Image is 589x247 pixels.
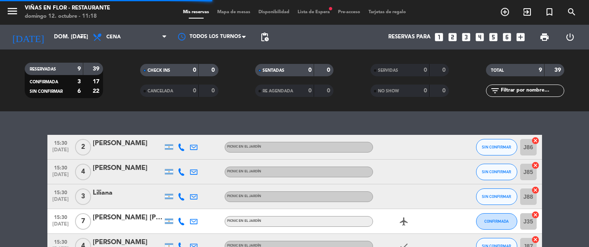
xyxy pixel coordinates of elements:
input: Filtrar por nombre... [500,86,564,95]
i: looks_4 [474,32,485,42]
span: Lista de Espera [293,10,334,14]
span: Picnic en el Jardín [227,145,261,148]
div: [PERSON_NAME] [PERSON_NAME] [93,212,163,223]
strong: 0 [308,88,312,94]
span: CANCELADA [148,89,173,93]
strong: 17 [93,79,101,85]
span: 3 [75,188,91,205]
span: Mis reservas [179,10,213,14]
i: search [567,7,577,17]
span: SIN CONFIRMAR [482,194,511,199]
i: cancel [531,136,540,145]
span: Disponibilidad [254,10,293,14]
span: CHECK INS [148,68,170,73]
span: [DATE] [50,172,71,181]
span: Pre-acceso [334,10,364,14]
i: looks_6 [502,32,512,42]
strong: 0 [211,67,216,73]
span: [DATE] [50,197,71,206]
span: 15:30 [50,138,71,147]
div: LOG OUT [557,25,583,49]
span: Picnic en el Jardín [227,219,261,223]
div: [PERSON_NAME] [93,138,163,149]
i: exit_to_app [522,7,532,17]
i: [DATE] [6,28,50,46]
span: Reservas para [388,34,431,40]
span: CONFIRMADA [484,219,509,223]
strong: 9 [539,67,542,73]
strong: 9 [77,66,81,72]
strong: 0 [327,88,332,94]
strong: 0 [424,67,427,73]
i: add_circle_outline [500,7,510,17]
strong: 39 [554,67,563,73]
strong: 0 [442,67,447,73]
span: Picnic en el Jardín [227,170,261,173]
div: Viñas en Flor - Restaurante [25,4,110,12]
i: cancel [531,186,540,194]
span: 15:30 [50,237,71,246]
span: fiber_manual_record [328,6,333,11]
i: filter_list [490,86,500,96]
strong: 22 [93,88,101,94]
strong: 0 [193,67,196,73]
i: looks_one [434,32,444,42]
span: SENTADAS [263,68,284,73]
span: NO SHOW [378,89,399,93]
strong: 0 [193,88,196,94]
span: CONFIRMADA [30,80,58,84]
span: Tarjetas de regalo [364,10,410,14]
div: [PERSON_NAME] [93,163,163,174]
span: Mapa de mesas [213,10,254,14]
i: arrow_drop_down [77,32,87,42]
span: 7 [75,213,91,230]
i: looks_two [447,32,458,42]
span: print [540,32,549,42]
strong: 0 [424,88,427,94]
i: menu [6,5,19,17]
i: cancel [531,235,540,244]
i: airplanemode_active [399,216,409,226]
span: SIN CONFIRMAR [30,89,63,94]
button: menu [6,5,19,20]
span: Picnic en el Jardín [227,195,261,198]
span: 2 [75,139,91,155]
span: [DATE] [50,221,71,231]
span: RE AGENDADA [263,89,293,93]
span: 15:30 [50,187,71,197]
i: turned_in_not [544,7,554,17]
strong: 0 [308,67,312,73]
button: SIN CONFIRMAR [476,139,517,155]
span: RESERVADAS [30,67,56,71]
span: SIN CONFIRMAR [482,145,511,149]
span: TOTAL [491,68,504,73]
span: pending_actions [260,32,270,42]
span: [DATE] [50,147,71,157]
strong: 6 [77,88,81,94]
span: Cena [106,34,121,40]
i: looks_5 [488,32,499,42]
i: cancel [531,211,540,219]
strong: 0 [327,67,332,73]
span: 15:30 [50,162,71,172]
button: CONFIRMADA [476,213,517,230]
i: power_settings_new [565,32,575,42]
span: SIN CONFIRMAR [482,169,511,174]
button: SIN CONFIRMAR [476,164,517,180]
strong: 0 [211,88,216,94]
strong: 3 [77,79,81,85]
div: Liliana [93,188,163,198]
div: domingo 12. octubre - 11:18 [25,12,110,21]
i: add_box [515,32,526,42]
i: looks_3 [461,32,472,42]
span: 4 [75,164,91,180]
span: 15:30 [50,212,71,221]
strong: 39 [93,66,101,72]
strong: 0 [442,88,447,94]
button: SIN CONFIRMAR [476,188,517,205]
i: cancel [531,161,540,169]
span: SERVIDAS [378,68,398,73]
